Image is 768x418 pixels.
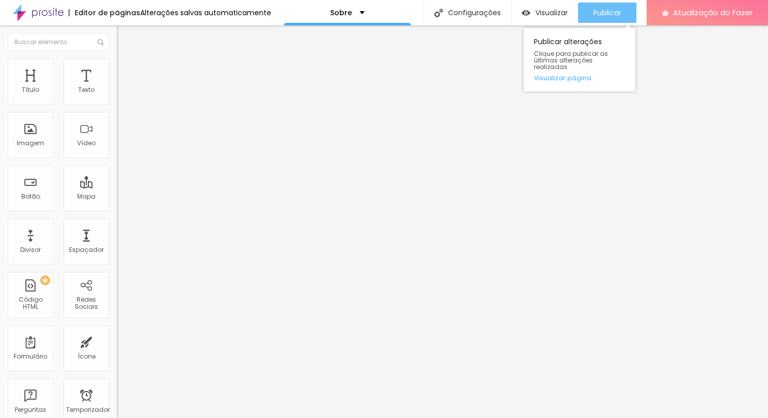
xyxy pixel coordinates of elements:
[140,8,271,18] font: Alterações salvas automaticamente
[77,192,95,201] font: Mapa
[98,39,104,45] img: Ícone
[66,405,110,414] font: Temporizador
[75,8,140,18] font: Editor de páginas
[19,295,43,311] font: Código HTML
[535,8,568,18] font: Visualizar
[434,9,443,17] img: Ícone
[511,3,578,23] button: Visualizar
[578,3,636,23] button: Publicar
[117,25,768,418] iframe: Editor
[17,139,44,147] font: Imagem
[14,352,47,361] font: Formulário
[21,192,40,201] font: Botão
[78,352,95,361] font: Ícone
[534,75,625,81] a: Visualizar página
[673,7,753,18] font: Atualização do Fazer
[448,8,501,18] font: Configurações
[593,8,621,18] font: Publicar
[534,73,591,83] font: Visualizar página
[78,85,94,94] font: Texto
[20,245,41,254] font: Divisor
[15,405,46,414] font: Perguntas
[75,295,98,311] font: Redes Sociais
[8,33,109,51] input: Buscar elemento
[69,245,104,254] font: Espaçador
[522,9,530,17] img: view-1.svg
[534,49,608,71] font: Clique para publicar as últimas alterações realizadas
[77,139,95,147] font: Vídeo
[534,37,602,47] font: Publicar alterações
[22,85,39,94] font: Título
[330,8,352,18] font: Sobre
